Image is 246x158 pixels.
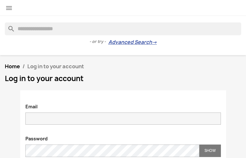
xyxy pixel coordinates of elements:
[27,63,84,70] span: Log in to your account
[25,145,199,157] input: Password input
[89,38,108,45] span: - or try -
[5,4,13,12] i: 
[152,39,157,46] span: →
[5,63,20,70] a: Home
[21,100,42,110] label: Email
[199,145,221,157] button: Show
[21,132,52,142] label: Password
[5,75,241,82] h1: Log in to your account
[108,39,157,46] a: Advanced Search→
[5,22,241,35] input: Search
[5,22,13,30] i: search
